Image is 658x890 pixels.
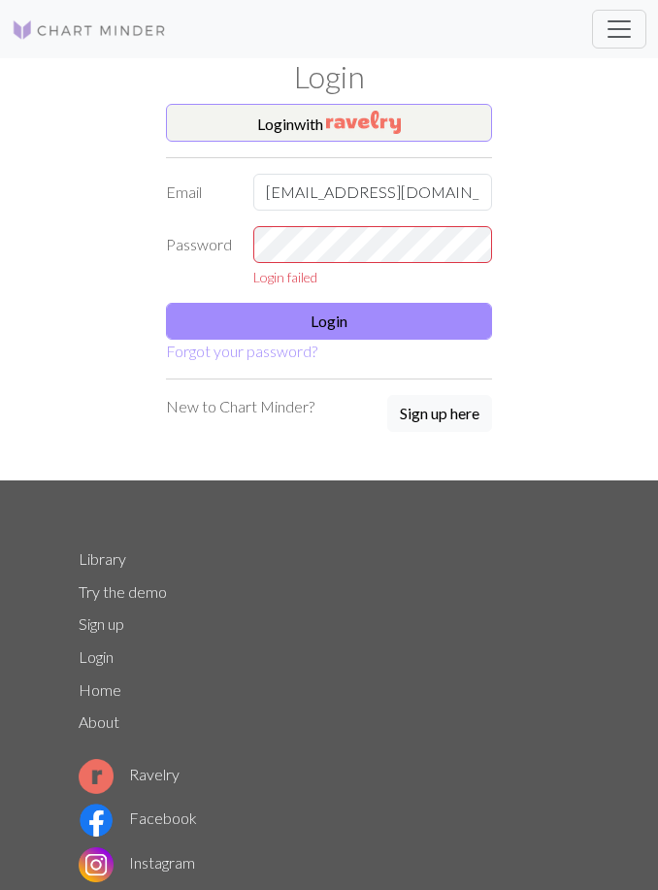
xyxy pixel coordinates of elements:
[154,174,242,211] label: Email
[166,303,492,340] button: Login
[387,395,492,432] button: Sign up here
[79,712,119,731] a: About
[154,226,242,287] label: Password
[387,395,492,434] a: Sign up here
[79,765,180,783] a: Ravelry
[79,614,124,633] a: Sign up
[79,680,121,699] a: Home
[79,847,114,882] img: Instagram logo
[79,582,167,601] a: Try the demo
[253,267,492,287] div: Login failed
[79,759,114,794] img: Ravelry logo
[67,58,591,96] h1: Login
[166,342,317,360] a: Forgot your password?
[166,104,492,143] button: Loginwith
[79,549,126,568] a: Library
[12,18,167,42] img: Logo
[79,803,114,838] img: Facebook logo
[79,808,197,827] a: Facebook
[79,853,195,872] a: Instagram
[79,647,114,666] a: Login
[326,111,401,134] img: Ravelry
[592,10,646,49] button: Toggle navigation
[166,395,314,418] p: New to Chart Minder?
